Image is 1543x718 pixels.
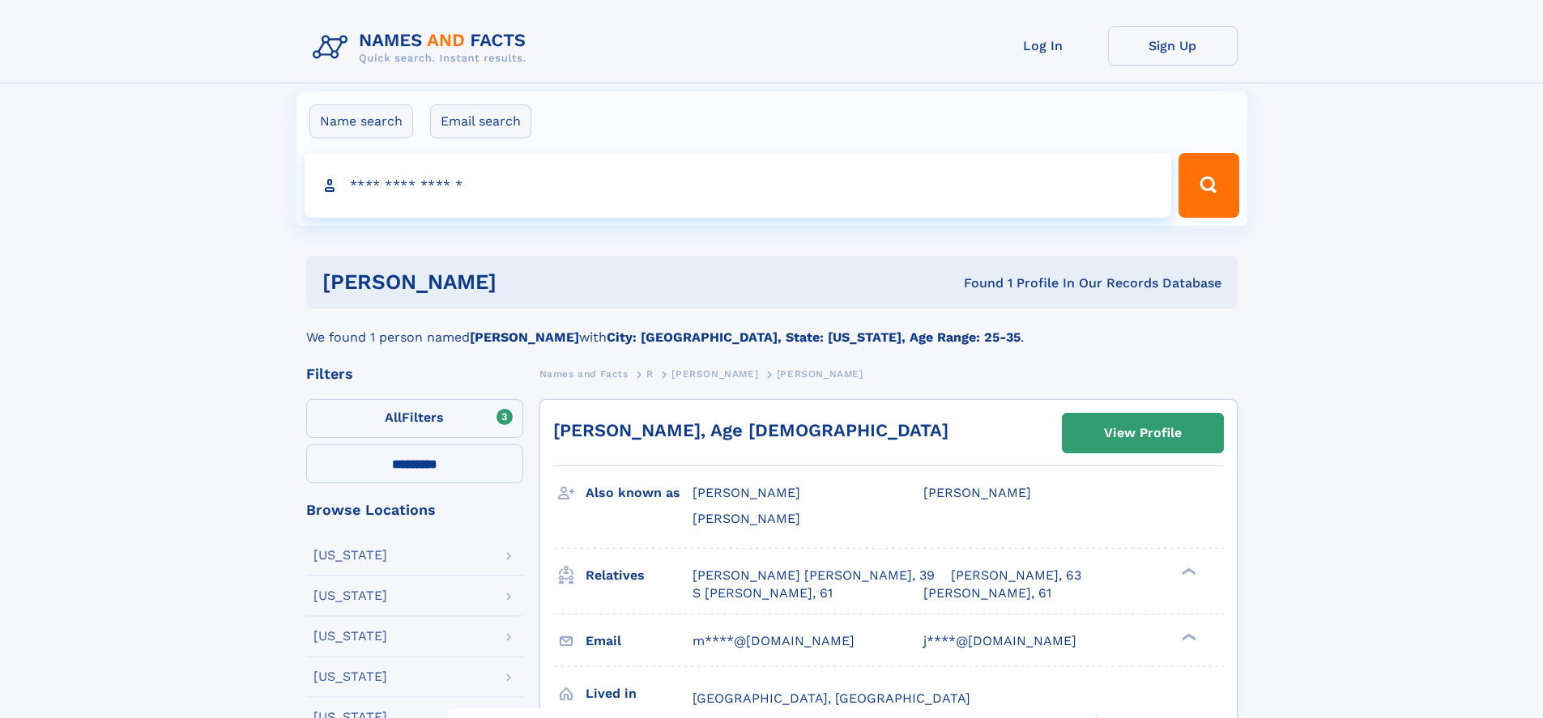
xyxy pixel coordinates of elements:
[693,511,800,526] span: [PERSON_NAME]
[951,567,1081,584] a: [PERSON_NAME], 63
[1178,566,1197,576] div: ❯
[1108,26,1238,66] a: Sign Up
[730,274,1221,292] div: Found 1 Profile In Our Records Database
[539,363,629,384] a: Names and Facts
[923,584,1051,602] a: [PERSON_NAME], 61
[430,104,531,138] label: Email search
[586,680,693,707] h3: Lived in
[777,368,863,380] span: [PERSON_NAME]
[313,589,387,602] div: [US_STATE]
[309,104,413,138] label: Name search
[923,485,1031,500] span: [PERSON_NAME]
[306,503,523,517] div: Browse Locations
[671,368,758,380] span: [PERSON_NAME]
[313,549,387,562] div: [US_STATE]
[646,363,654,384] a: R
[607,329,1021,345] b: City: [GEOGRAPHIC_DATA], State: [US_STATE], Age Range: 25-35
[306,26,539,70] img: Logo Names and Facts
[586,562,693,589] h3: Relatives
[313,630,387,643] div: [US_STATE]
[693,584,833,602] a: S [PERSON_NAME], 61
[1063,414,1223,452] a: View Profile
[693,690,970,706] span: [GEOGRAPHIC_DATA], [GEOGRAPHIC_DATA]
[306,367,523,381] div: Filters
[1104,414,1182,452] div: View Profile
[1179,153,1238,218] button: Search Button
[305,153,1172,218] input: search input
[586,479,693,507] h3: Also known as
[322,272,731,292] h1: [PERSON_NAME]
[693,567,935,584] a: [PERSON_NAME] [PERSON_NAME], 39
[646,368,654,380] span: R
[553,420,948,440] a: [PERSON_NAME], Age [DEMOGRAPHIC_DATA]
[306,308,1238,347] div: We found 1 person named with .
[693,485,800,500] span: [PERSON_NAME]
[978,26,1108,66] a: Log In
[586,627,693,655] h3: Email
[1178,631,1197,642] div: ❯
[671,363,758,384] a: [PERSON_NAME]
[306,399,523,438] label: Filters
[470,329,579,345] b: [PERSON_NAME]
[313,670,387,683] div: [US_STATE]
[385,410,402,425] span: All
